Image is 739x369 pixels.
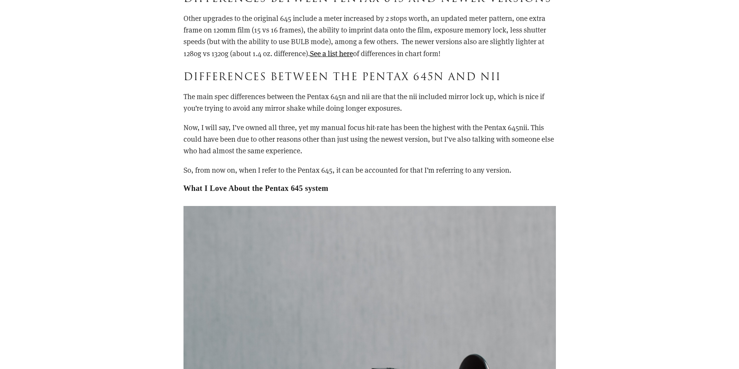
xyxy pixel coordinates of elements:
p: So, from now on, when I refer to the Pentax 645, it can be accounted for that I’m referring to an... [183,164,556,176]
strong: What I Love About the Pentax 645 system [183,184,329,192]
a: See a list here [310,48,353,58]
p: Now, I will say, I’ve owned all three, yet my manual focus hit-rate has been the highest with the... [183,122,556,157]
h3: differences between the Pentax 645n and nii [183,69,556,86]
p: Other upgrades to the original 645 include a meter increased by 2 stops worth, an updated meter p... [183,12,556,60]
p: The main spec differences between the Pentax 645n and nii are that the nii included mirror lock u... [183,91,556,114]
